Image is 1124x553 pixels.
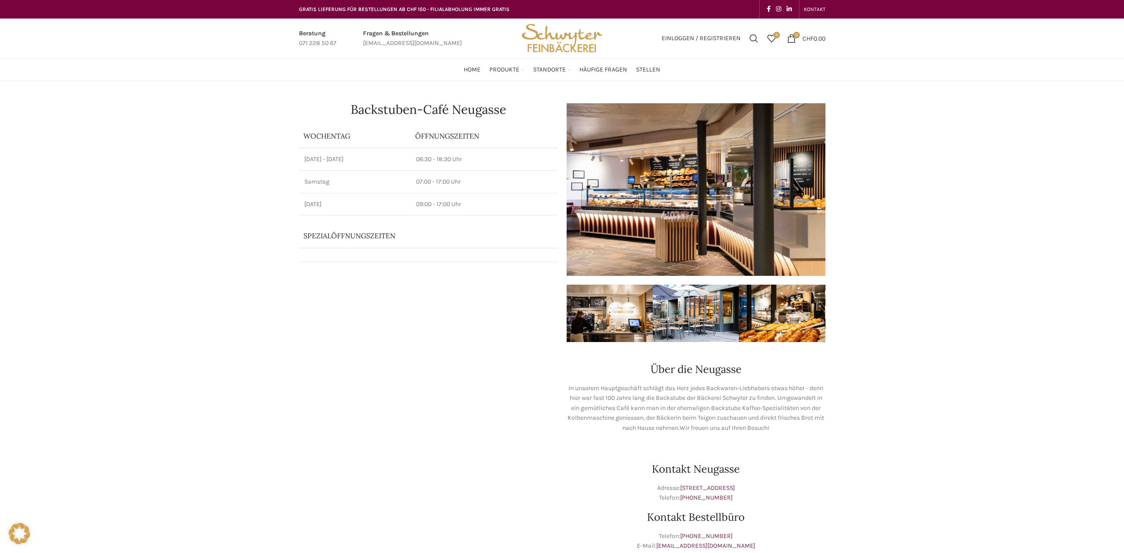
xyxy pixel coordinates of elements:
[567,464,825,474] h2: Kontakt Neugasse
[773,3,784,15] a: Instagram social link
[579,61,627,79] a: Häufige Fragen
[799,0,830,18] div: Secondary navigation
[764,3,773,15] a: Facebook social link
[299,6,510,12] span: GRATIS LIEFERUNG FÜR BESTELLUNGEN AB CHF 150 - FILIALABHOLUNG IMMER GRATIS
[303,131,407,141] p: Wochentag
[680,532,733,540] a: [PHONE_NUMBER]
[304,177,406,186] p: Samstag
[567,364,825,375] h2: Über die Neugasse
[773,32,780,38] span: 0
[304,200,406,209] p: [DATE]
[295,61,830,79] div: Main navigation
[657,30,745,47] a: Einloggen / Registrieren
[533,66,566,74] span: Standorte
[656,542,755,549] a: [EMAIL_ADDRESS][DOMAIN_NAME]
[802,34,814,42] span: CHF
[299,103,558,116] h1: Backstuben-Café Neugasse
[304,155,406,164] p: [DATE] - [DATE]
[793,32,800,38] span: 0
[489,66,519,74] span: Produkte
[299,384,558,516] iframe: bäckerei schwyter neugasse
[567,285,653,342] img: schwyter-17
[802,34,825,42] bdi: 0.00
[518,19,605,58] img: Bäckerei Schwyter
[804,6,825,12] span: KONTAKT
[464,66,481,74] span: Home
[464,61,481,79] a: Home
[303,231,529,241] p: Spezialöffnungszeiten
[416,177,552,186] p: 07:00 - 17:00 Uhr
[363,29,462,49] a: Infobox link
[567,531,825,551] p: Telefon: E-Mail:
[299,29,337,49] a: Infobox link
[518,34,605,41] a: Site logo
[804,0,825,18] a: KONTAKT
[763,30,780,47] a: 0
[739,285,825,342] img: schwyter-12
[653,285,739,342] img: schwyter-61
[567,384,825,433] p: In unserem Hauptgeschäft schlägt das Herz jedes Backwaren-Liebhabers etwas höher - denn hier war ...
[567,512,825,523] h2: Kontakt Bestellbüro
[416,200,552,209] p: 09:00 - 17:00 Uhr
[783,30,830,47] a: 0 CHF0.00
[533,61,571,79] a: Standorte
[825,285,911,342] img: schwyter-10
[784,3,795,15] a: Linkedin social link
[567,483,825,503] p: Adresse: Telefon:
[415,131,553,141] p: ÖFFNUNGSZEITEN
[416,155,552,164] p: 06:30 - 18:30 Uhr
[680,424,769,432] span: Wir freuen uns auf Ihren Besuch!
[662,35,741,41] span: Einloggen / Registrieren
[489,61,524,79] a: Produkte
[636,66,660,74] span: Stellen
[579,66,627,74] span: Häufige Fragen
[636,61,660,79] a: Stellen
[763,30,780,47] div: Meine Wunschliste
[680,494,733,501] a: [PHONE_NUMBER]
[680,484,735,492] a: [STREET_ADDRESS]
[745,30,763,47] a: Suchen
